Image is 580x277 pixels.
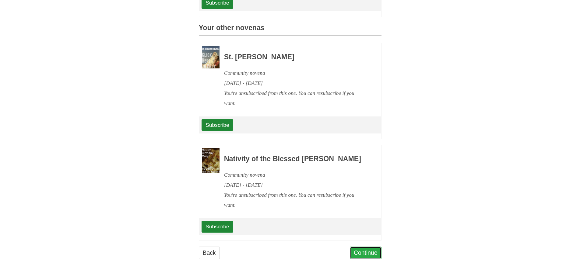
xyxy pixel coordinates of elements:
[224,78,365,88] div: [DATE] - [DATE]
[199,24,381,36] h3: Your other novenas
[202,119,233,131] a: Subscribe
[202,46,220,68] img: Novena image
[224,68,365,78] div: Community novena
[202,148,220,173] img: Novena image
[224,190,365,210] div: You're unsubscribed from this one. You can resubscribe if you want.
[224,170,365,180] div: Community novena
[350,247,381,259] a: Continue
[199,247,220,259] a: Back
[202,221,233,232] a: Subscribe
[224,180,365,190] div: [DATE] - [DATE]
[224,155,365,163] h3: Nativity of the Blessed [PERSON_NAME]
[224,53,365,61] h3: St. [PERSON_NAME]
[224,88,365,108] div: You're unsubscribed from this one. You can resubscribe if you want.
